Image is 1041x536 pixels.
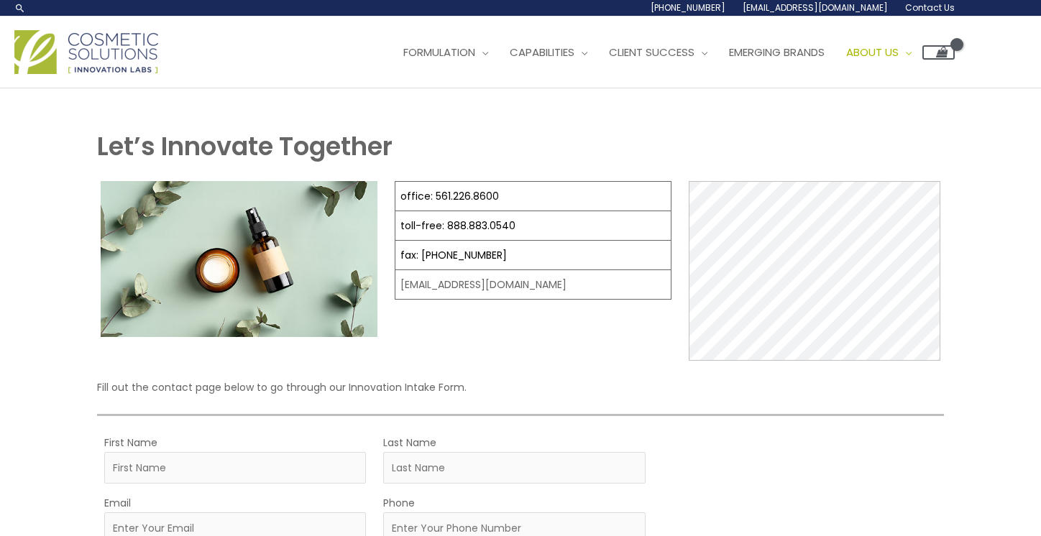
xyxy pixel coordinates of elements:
[383,494,415,512] label: Phone
[499,31,598,74] a: Capabilities
[14,30,158,74] img: Cosmetic Solutions Logo
[104,494,131,512] label: Email
[835,31,922,74] a: About Us
[729,45,825,60] span: Emerging Brands
[104,433,157,452] label: First Name
[403,45,475,60] span: Formulation
[101,181,377,337] img: Contact page image for private label skincare manufacturer Cosmetic solutions shows a skin care b...
[104,452,366,484] input: First Name
[393,31,499,74] a: Formulation
[97,129,393,164] strong: Let’s Innovate Together
[905,1,955,14] span: Contact Us
[400,218,515,233] a: toll-free: 888.883.0540
[383,452,645,484] input: Last Name
[743,1,888,14] span: [EMAIL_ADDRESS][DOMAIN_NAME]
[598,31,718,74] a: Client Success
[97,378,943,397] p: Fill out the contact page below to go through our Innovation Intake Form.
[395,270,671,300] td: [EMAIL_ADDRESS][DOMAIN_NAME]
[609,45,694,60] span: Client Success
[922,45,955,60] a: View Shopping Cart, empty
[400,189,499,203] a: office: 561.226.8600
[383,433,436,452] label: Last Name
[382,31,955,74] nav: Site Navigation
[510,45,574,60] span: Capabilities
[14,2,26,14] a: Search icon link
[846,45,899,60] span: About Us
[400,248,507,262] a: fax: [PHONE_NUMBER]
[651,1,725,14] span: [PHONE_NUMBER]
[718,31,835,74] a: Emerging Brands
